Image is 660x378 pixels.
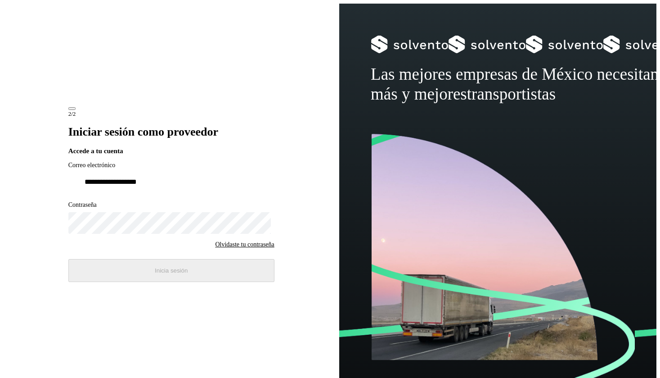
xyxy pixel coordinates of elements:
div: /2 [68,110,274,118]
h1: Iniciar sesión como proveedor [68,125,274,139]
span: 2 [68,110,72,117]
label: Correo electrónico [68,162,274,169]
span: Inicia sesión [155,267,188,274]
label: Contraseña [68,201,274,209]
span: transportistas [467,85,556,103]
button: Inicia sesión [68,259,274,282]
a: Olvidaste tu contraseña [215,241,274,248]
h3: Accede a tu cuenta [68,147,274,155]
